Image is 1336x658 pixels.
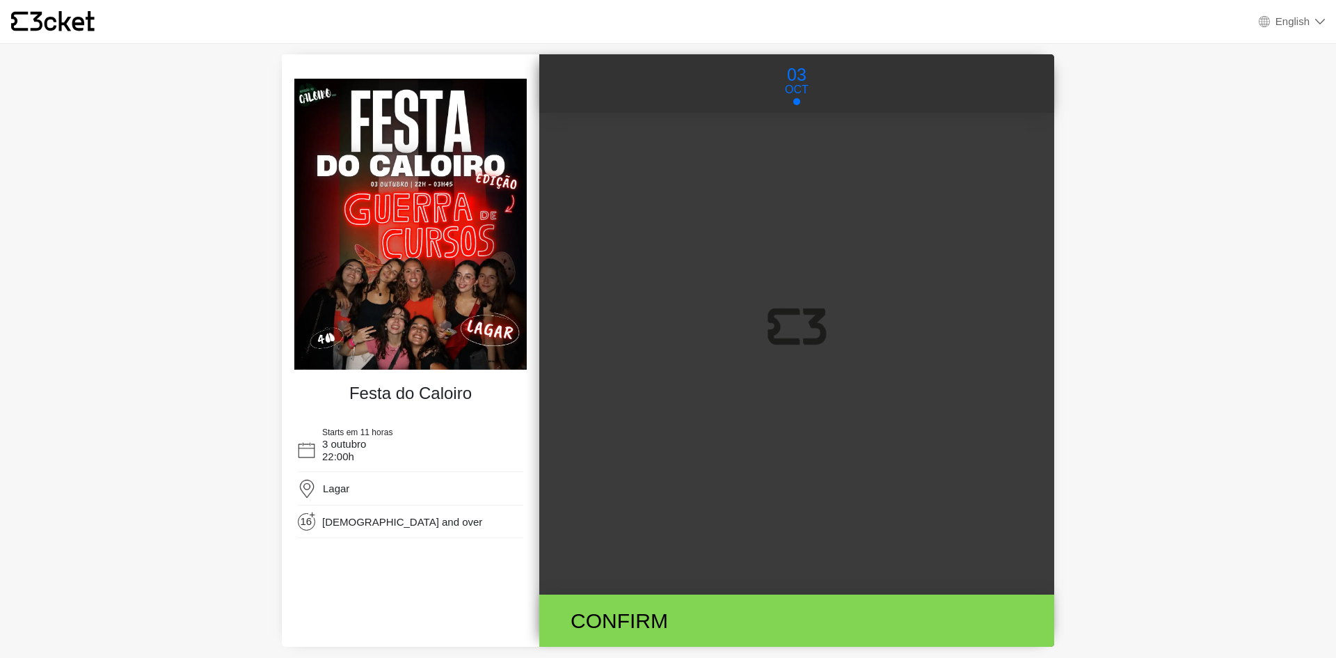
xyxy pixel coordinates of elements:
img: fc9bce7935e34085b9fda3ca4d5406de.webp [294,79,527,370]
button: Confirm [539,595,1054,647]
p: Oct [785,81,809,98]
button: 03 Oct [770,61,823,106]
span: 3 outubro 22:00h [322,438,366,462]
span: Starts em 11 horas [322,428,392,437]
div: Confirm [560,605,875,636]
span: [DEMOGRAPHIC_DATA] and over [322,516,482,528]
h4: Festa do Caloiro [301,384,520,404]
g: {' '} [11,12,28,31]
span: + [308,511,316,518]
span: Lagar [323,483,349,494]
p: 03 [785,62,809,88]
span: 16 [301,515,317,531]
